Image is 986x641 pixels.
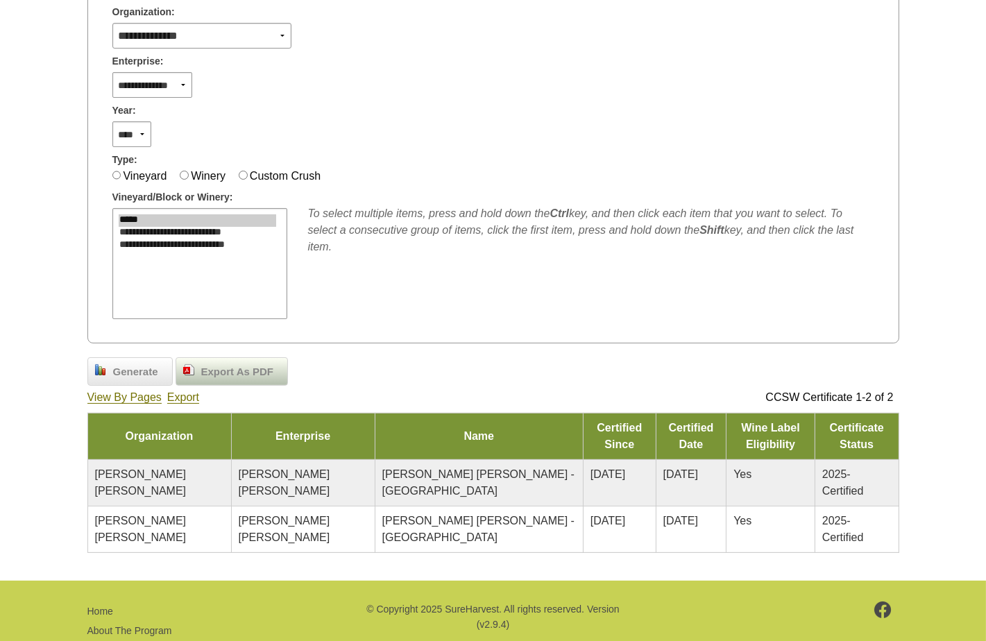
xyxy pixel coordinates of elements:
[87,357,173,386] a: Generate
[112,5,175,19] span: Organization:
[375,413,583,459] td: Name
[699,224,724,236] b: Shift
[364,601,621,633] p: © Copyright 2025 SureHarvest. All rights reserved. Version (v2.9.4)
[656,413,726,459] td: Certified Date
[112,190,233,205] span: Vineyard/Block or Winery:
[663,515,698,527] span: [DATE]
[87,413,231,459] td: Organization
[382,515,575,543] span: [PERSON_NAME] [PERSON_NAME] - [GEOGRAPHIC_DATA]
[87,391,162,404] a: View By Pages
[822,468,864,497] span: 2025-Certified
[95,364,106,375] img: chart_bar.png
[382,468,575,497] span: [PERSON_NAME] [PERSON_NAME] - [GEOGRAPHIC_DATA]
[822,515,864,543] span: 2025-Certified
[194,364,280,380] span: Export As PDF
[765,391,893,403] span: CCSW Certificate 1-2 of 2
[123,170,167,182] label: Vineyard
[733,468,751,480] span: Yes
[874,601,892,618] img: footer-facebook.png
[663,468,698,480] span: [DATE]
[590,515,625,527] span: [DATE]
[87,606,113,617] a: Home
[112,54,164,69] span: Enterprise:
[583,413,656,459] td: Certified Since
[87,625,172,636] a: About The Program
[239,515,330,543] span: [PERSON_NAME] [PERSON_NAME]
[308,205,874,255] div: To select multiple items, press and hold down the key, and then click each item that you want to ...
[550,207,569,219] b: Ctrl
[250,170,321,182] label: Custom Crush
[183,364,194,375] img: doc_pdf.png
[231,413,375,459] td: Enterprise
[733,515,751,527] span: Yes
[95,468,187,497] span: [PERSON_NAME] [PERSON_NAME]
[815,413,899,459] td: Certificate Status
[106,364,165,380] span: Generate
[239,468,330,497] span: [PERSON_NAME] [PERSON_NAME]
[726,413,815,459] td: Wine Label Eligibility
[176,357,288,386] a: Export As PDF
[167,391,199,404] a: Export
[191,170,226,182] label: Winery
[590,468,625,480] span: [DATE]
[112,153,137,167] span: Type:
[112,103,136,118] span: Year:
[95,515,187,543] span: [PERSON_NAME] [PERSON_NAME]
